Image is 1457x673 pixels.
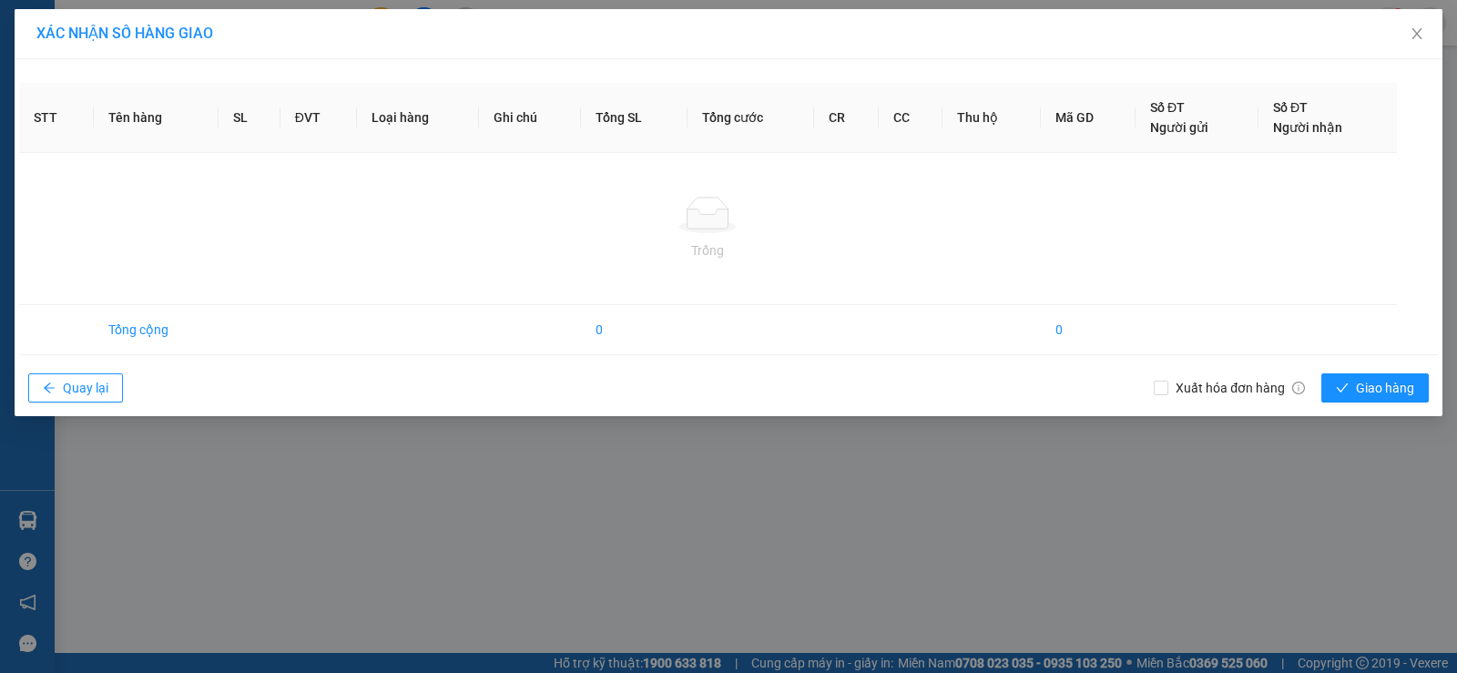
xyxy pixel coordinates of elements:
[1273,100,1308,115] span: Số ĐT
[34,240,1382,260] div: Trống
[94,305,219,355] td: Tổng cộng
[814,83,878,153] th: CR
[357,83,479,153] th: Loại hàng
[1292,382,1305,394] span: info-circle
[1273,120,1342,135] span: Người nhận
[1150,120,1208,135] span: Người gửi
[1150,100,1185,115] span: Số ĐT
[28,373,123,403] button: arrow-leftQuay lại
[581,305,688,355] td: 0
[36,25,213,42] span: XÁC NHẬN SỐ HÀNG GIAO
[1168,378,1312,398] span: Xuất hóa đơn hàng
[1321,373,1429,403] button: checkGiao hàng
[1336,382,1349,396] span: check
[879,83,942,153] th: CC
[19,83,94,153] th: STT
[1041,305,1136,355] td: 0
[479,83,581,153] th: Ghi chú
[219,83,280,153] th: SL
[942,83,1041,153] th: Thu hộ
[1041,83,1136,153] th: Mã GD
[1391,9,1442,60] button: Close
[1410,26,1424,41] span: close
[280,83,358,153] th: ĐVT
[63,378,108,398] span: Quay lại
[581,83,688,153] th: Tổng SL
[688,83,814,153] th: Tổng cước
[1356,378,1414,398] span: Giao hàng
[43,382,56,396] span: arrow-left
[94,83,219,153] th: Tên hàng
